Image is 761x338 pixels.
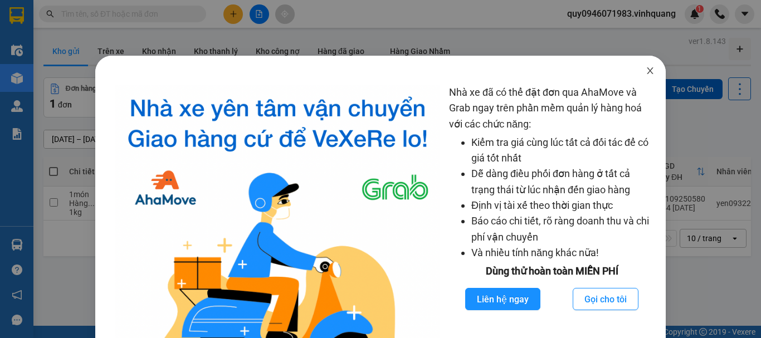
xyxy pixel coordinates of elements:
li: Kiểm tra giá cùng lúc tất cả đối tác để có giá tốt nhất [471,135,655,166]
li: Định vị tài xế theo thời gian thực [471,198,655,213]
button: Gọi cho tôi [573,288,638,310]
li: Báo cáo chi tiết, rõ ràng doanh thu và chi phí vận chuyển [471,213,655,245]
button: Liên hệ ngay [465,288,540,310]
li: Và nhiều tính năng khác nữa! [471,245,655,261]
span: Gọi cho tôi [584,292,627,306]
button: Close [635,56,666,87]
div: Dùng thử hoàn toàn MIỄN PHÍ [449,263,655,279]
span: Liên hệ ngay [477,292,529,306]
li: Dễ dàng điều phối đơn hàng ở tất cả trạng thái từ lúc nhận đến giao hàng [471,166,655,198]
span: close [646,66,655,75]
